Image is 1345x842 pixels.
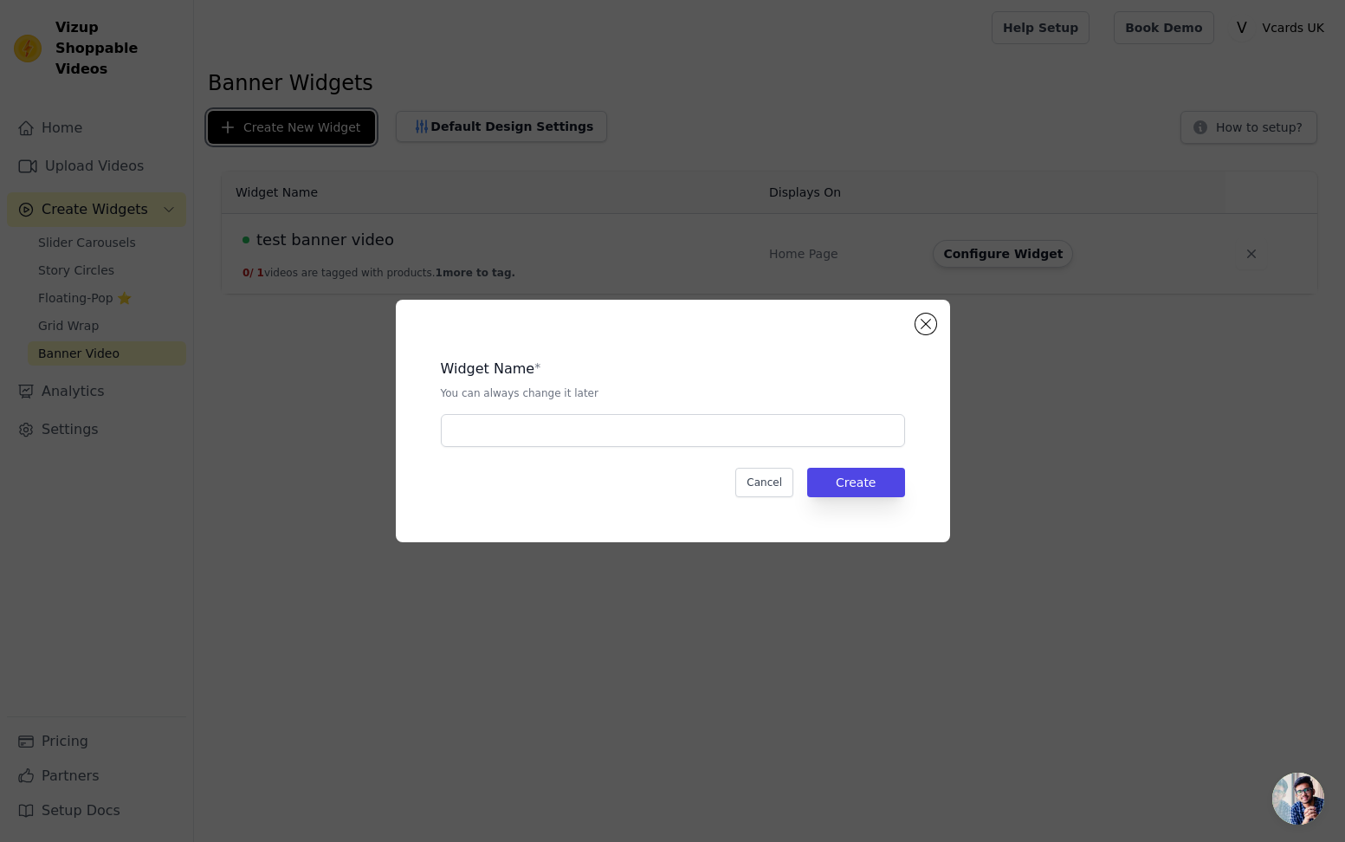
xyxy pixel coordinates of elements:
button: Cancel [735,468,793,497]
div: Open chat [1272,773,1324,825]
p: You can always change it later [441,386,905,400]
button: Create [807,468,905,497]
legend: Widget Name [441,359,535,379]
button: Close modal [915,314,936,334]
